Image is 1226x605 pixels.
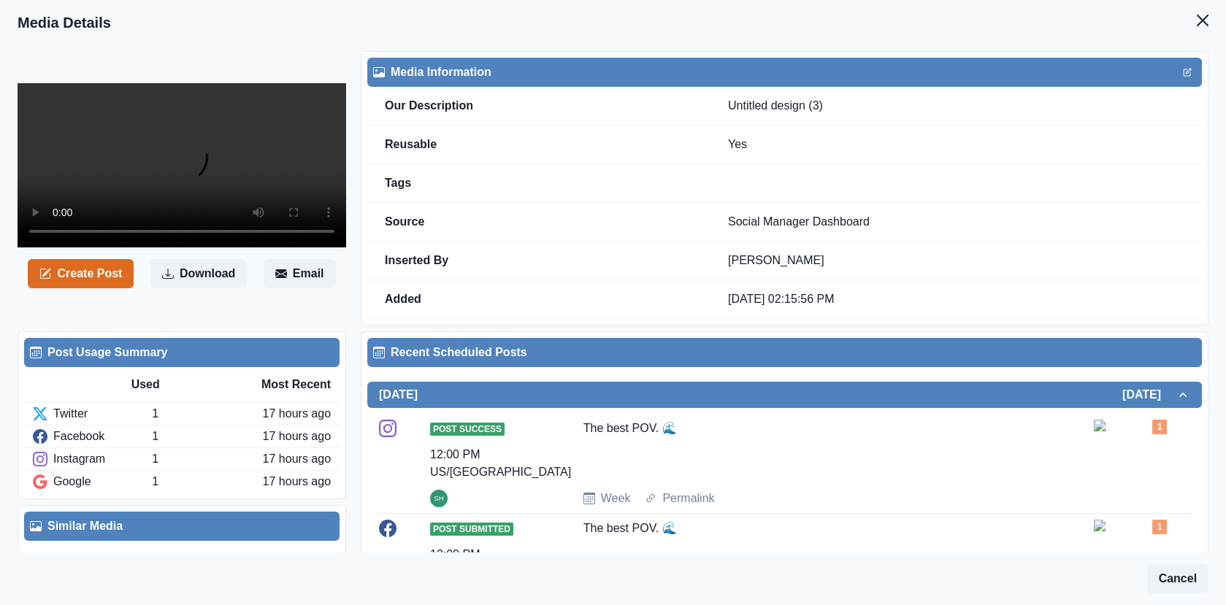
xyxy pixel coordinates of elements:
[150,259,247,288] button: Download
[367,280,710,319] td: Added
[1147,564,1208,593] button: Cancel
[30,517,334,535] div: Similar Media
[367,87,710,126] td: Our Description
[728,254,824,266] a: [PERSON_NAME]
[728,215,1184,229] p: Social Manager Dashboard
[1152,520,1167,534] div: Total Media Attached
[1122,388,1176,401] h2: [DATE]
[367,382,1202,408] button: [DATE][DATE]
[710,280,1202,319] td: [DATE] 02:15:56 PM
[1179,63,1196,81] button: Edit
[710,87,1202,126] td: Untitled design (3)
[264,259,336,288] button: Email
[367,126,710,164] td: Reusable
[1152,420,1167,434] div: Total Media Attached
[601,490,631,507] a: Week
[1094,520,1167,531] img: frnrrhkszhu0klbrbq5z
[30,344,334,361] div: Post Usage Summary
[152,405,262,423] div: 1
[367,242,710,280] td: Inserted By
[367,164,710,203] td: Tags
[430,546,571,581] div: 12:00 PM US/[GEOGRAPHIC_DATA]
[33,450,152,468] div: Instagram
[379,388,418,401] h2: [DATE]
[710,126,1202,164] td: Yes
[373,344,1196,361] div: Recent Scheduled Posts
[263,428,331,445] div: 17 hours ago
[367,203,710,242] td: Source
[1094,420,1167,431] img: frnrrhkszhu0klbrbq5z
[434,490,443,507] div: Sara Haas
[33,405,152,423] div: Twitter
[430,446,571,481] div: 12:00 PM US/[GEOGRAPHIC_DATA]
[28,259,134,288] button: Create Post
[33,428,152,445] div: Facebook
[33,473,152,490] div: Google
[263,450,331,468] div: 17 hours ago
[263,473,331,490] div: 17 hours ago
[430,423,505,436] span: Post Success
[662,490,714,507] a: Permalink
[263,405,331,423] div: 17 hours ago
[430,523,513,536] span: Post Submitted
[231,376,331,393] div: Most Recent
[583,520,1037,578] div: The best POV. 🌊
[583,420,1037,478] div: The best POV. 🌊
[152,473,262,490] div: 1
[152,428,262,445] div: 1
[131,376,231,393] div: Used
[373,63,1196,81] div: Media Information
[152,450,262,468] div: 1
[1188,6,1217,35] button: Close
